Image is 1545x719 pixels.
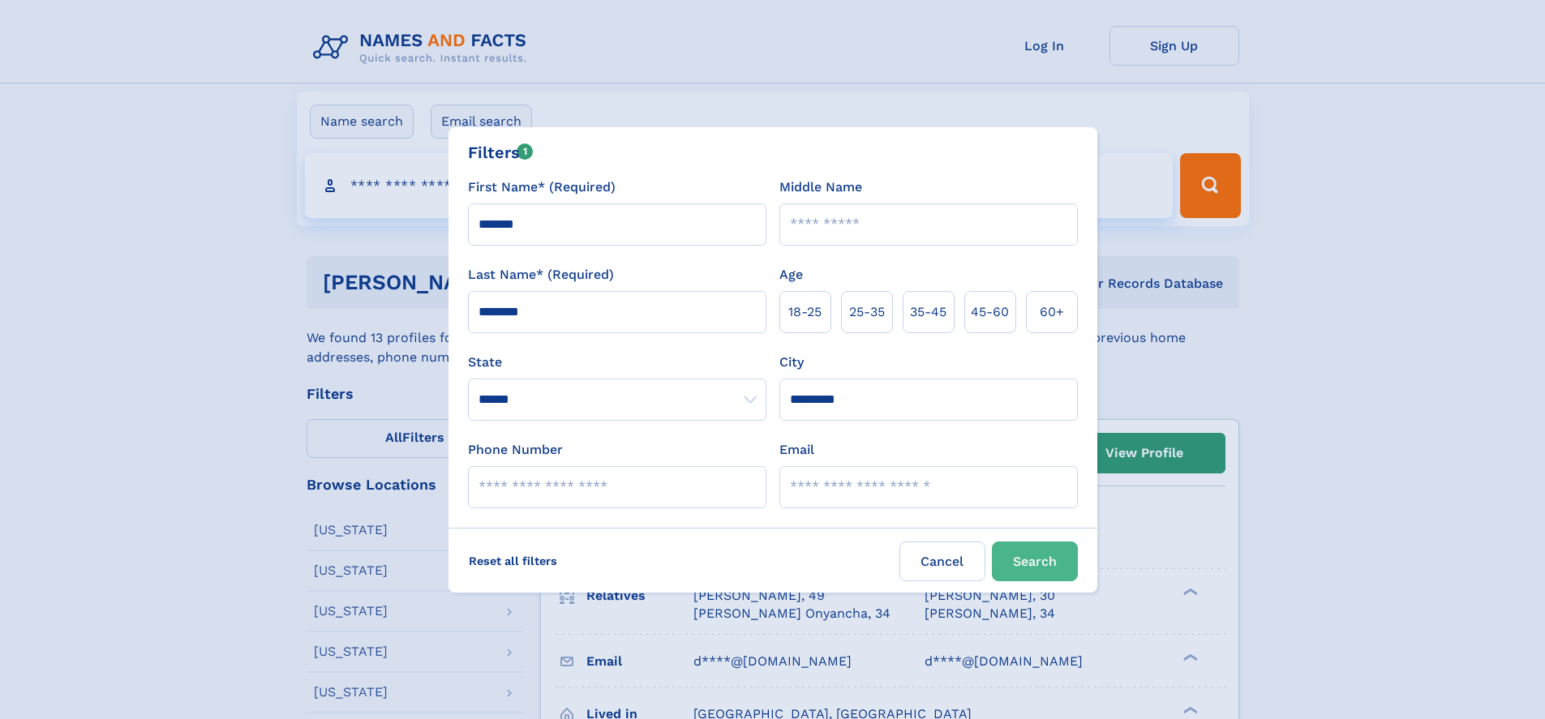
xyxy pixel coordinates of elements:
label: Email [779,440,814,460]
label: Cancel [899,541,985,581]
span: 18‑25 [788,302,822,322]
span: 60+ [1040,302,1064,322]
div: Filters [468,140,534,165]
label: Phone Number [468,440,563,460]
label: City [779,353,804,372]
button: Search [992,541,1078,581]
label: State [468,353,766,372]
label: First Name* (Required) [468,178,616,197]
span: 25‑35 [849,302,885,322]
span: 35‑45 [910,302,946,322]
label: Middle Name [779,178,862,197]
label: Age [779,265,803,285]
span: 45‑60 [971,302,1009,322]
label: Reset all filters [458,541,568,580]
label: Last Name* (Required) [468,265,614,285]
